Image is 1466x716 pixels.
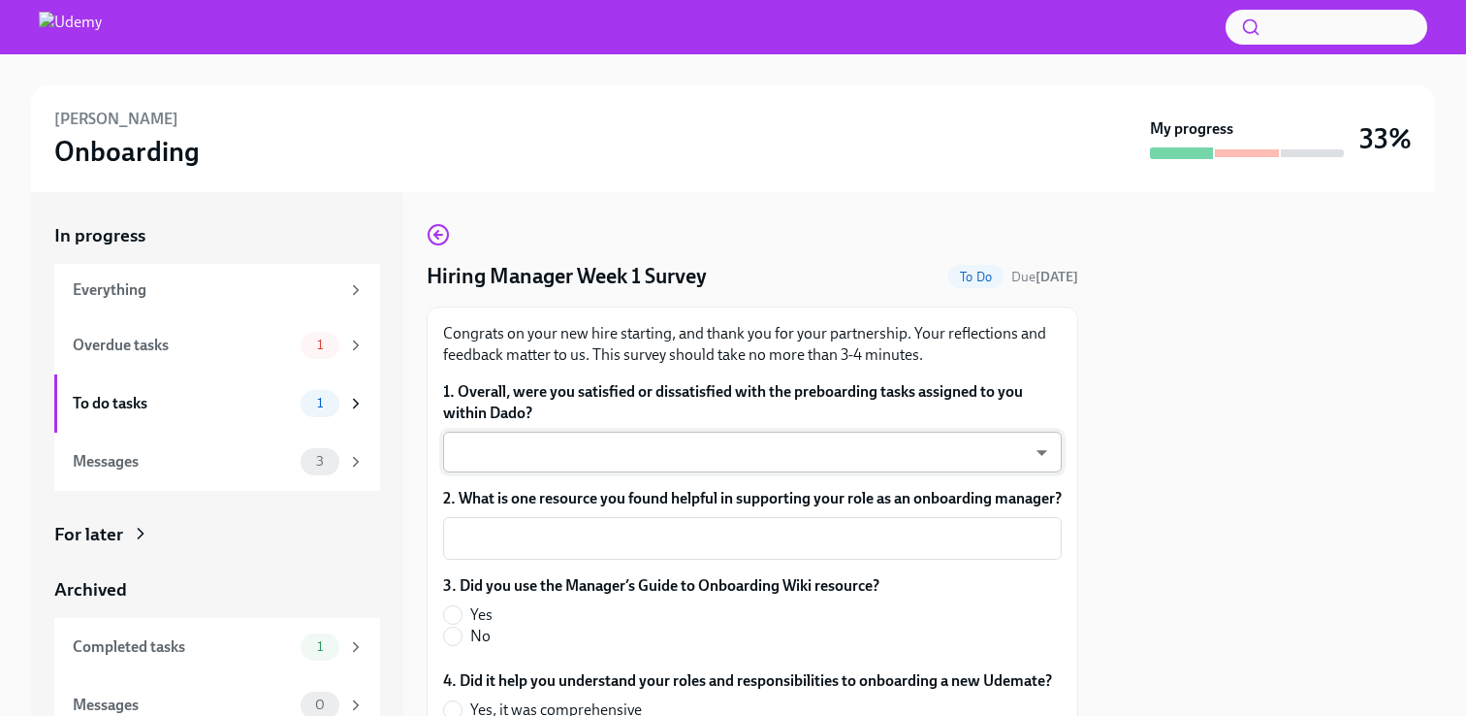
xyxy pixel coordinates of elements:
[443,670,1052,692] label: 4. Did it help you understand your roles and responsibilities to onboarding a new Udemate?
[54,522,123,547] div: For later
[470,626,491,647] span: No
[54,522,380,547] a: For later
[73,393,293,414] div: To do tasks
[948,270,1004,284] span: To Do
[305,639,335,654] span: 1
[305,396,335,410] span: 1
[443,432,1062,472] div: ​
[443,381,1062,424] label: 1. Overall, were you satisfied or dissatisfied with the preboarding tasks assigned to you within ...
[1011,269,1078,285] span: Due
[427,262,707,291] h4: Hiring Manager Week 1 Survey
[443,488,1062,509] label: 2. What is one resource you found helpful in supporting your role as an onboarding manager?
[54,223,380,248] a: In progress
[304,454,335,469] span: 3
[470,604,493,626] span: Yes
[73,279,339,301] div: Everything
[39,12,102,43] img: Udemy
[1011,268,1078,286] span: September 2nd, 2025 12:00
[1150,118,1233,140] strong: My progress
[54,264,380,316] a: Everything
[1036,269,1078,285] strong: [DATE]
[443,575,879,597] label: 3. Did you use the Manager’s Guide to Onboarding Wiki resource?
[54,577,380,602] a: Archived
[305,338,335,352] span: 1
[1359,121,1412,156] h3: 33%
[54,374,380,433] a: To do tasks1
[73,636,293,658] div: Completed tasks
[54,134,200,169] h3: Onboarding
[443,323,1062,366] p: Congrats on your new hire starting, and thank you for your partnership. Your reflections and feed...
[73,451,293,472] div: Messages
[54,618,380,676] a: Completed tasks1
[54,433,380,491] a: Messages3
[54,109,178,130] h6: [PERSON_NAME]
[303,698,336,712] span: 0
[54,316,380,374] a: Overdue tasks1
[73,335,293,356] div: Overdue tasks
[73,695,293,716] div: Messages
